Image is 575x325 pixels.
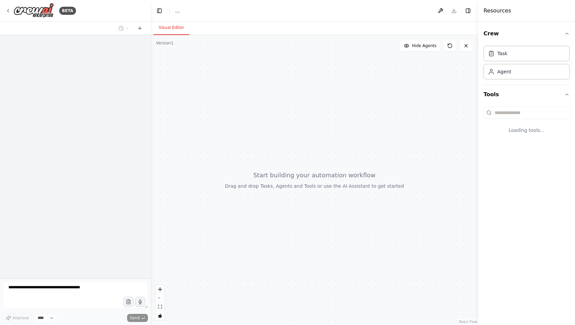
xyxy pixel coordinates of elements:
[484,43,570,85] div: Crew
[127,314,148,322] button: Send
[497,68,511,75] div: Agent
[156,311,164,320] button: toggle interactivity
[135,297,145,307] button: Click to speak your automation idea
[12,315,29,321] span: Improve
[156,40,174,46] div: Version 1
[484,121,570,139] div: Loading tools...
[484,104,570,144] div: Tools
[400,40,440,51] button: Hide Agents
[156,294,164,302] button: zoom out
[484,7,511,15] h4: Resources
[153,21,189,35] button: Visual Editor
[459,320,477,324] a: React Flow attribution
[484,24,570,43] button: Crew
[123,297,133,307] button: Upload files
[463,6,473,15] button: Hide right sidebar
[155,6,164,15] button: Hide left sidebar
[156,302,164,311] button: fit view
[13,3,54,18] img: Logo
[156,285,164,294] button: zoom in
[130,315,140,321] span: Send
[59,7,76,15] div: BETA
[116,24,132,32] button: Switch to previous chat
[484,85,570,104] button: Tools
[135,24,145,32] button: Start a new chat
[156,285,164,320] div: React Flow controls
[3,314,32,322] button: Improve
[497,50,507,57] div: Task
[412,43,436,48] span: Hide Agents
[175,7,180,14] span: ...
[175,7,180,14] nav: breadcrumb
